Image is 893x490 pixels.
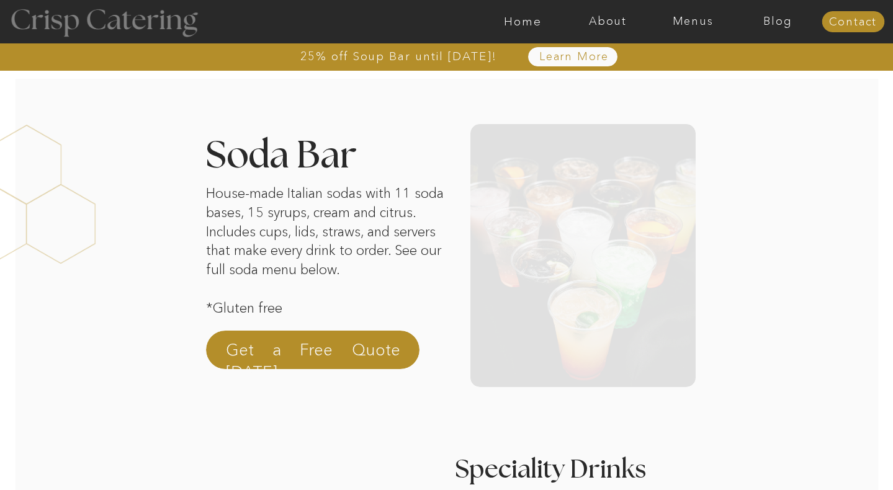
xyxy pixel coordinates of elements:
[256,50,542,63] a: 25% off Soup Bar until [DATE]!
[650,16,735,28] a: Menus
[565,16,650,28] a: About
[822,16,884,29] a: Contact
[206,184,444,316] p: House-made Italian sodas with 11 soda bases, 15 syrups, cream and citrus. Includes cups, lids, st...
[455,457,851,469] h3: Speciality Drinks
[480,16,565,28] a: Home
[735,16,820,28] a: Blog
[226,339,400,368] a: Get a Free Quote [DATE]
[511,51,638,63] a: Learn More
[206,138,444,171] h2: Soda Bar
